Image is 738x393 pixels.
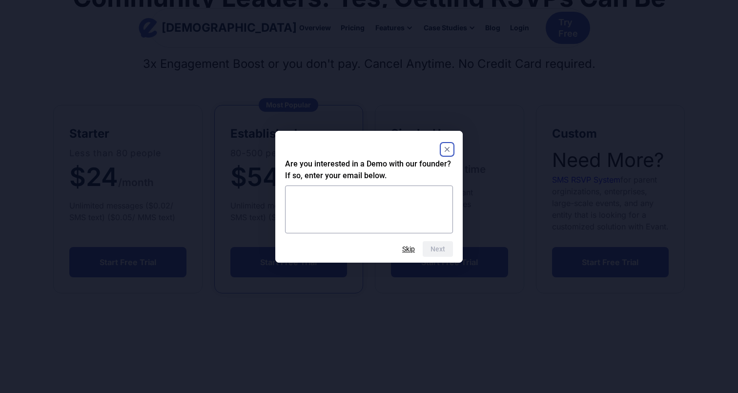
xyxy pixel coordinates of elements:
textarea: Are you interested in a Demo with our founder? If so, enter your email below. [285,186,453,233]
button: Next question [423,241,453,257]
button: Skip [402,245,415,253]
dialog: Are you interested in a Demo with our founder? If so, enter your email below. [275,131,463,263]
h2: Are you interested in a Demo with our founder? If so, enter your email below. [285,158,453,182]
button: Close [441,144,453,155]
